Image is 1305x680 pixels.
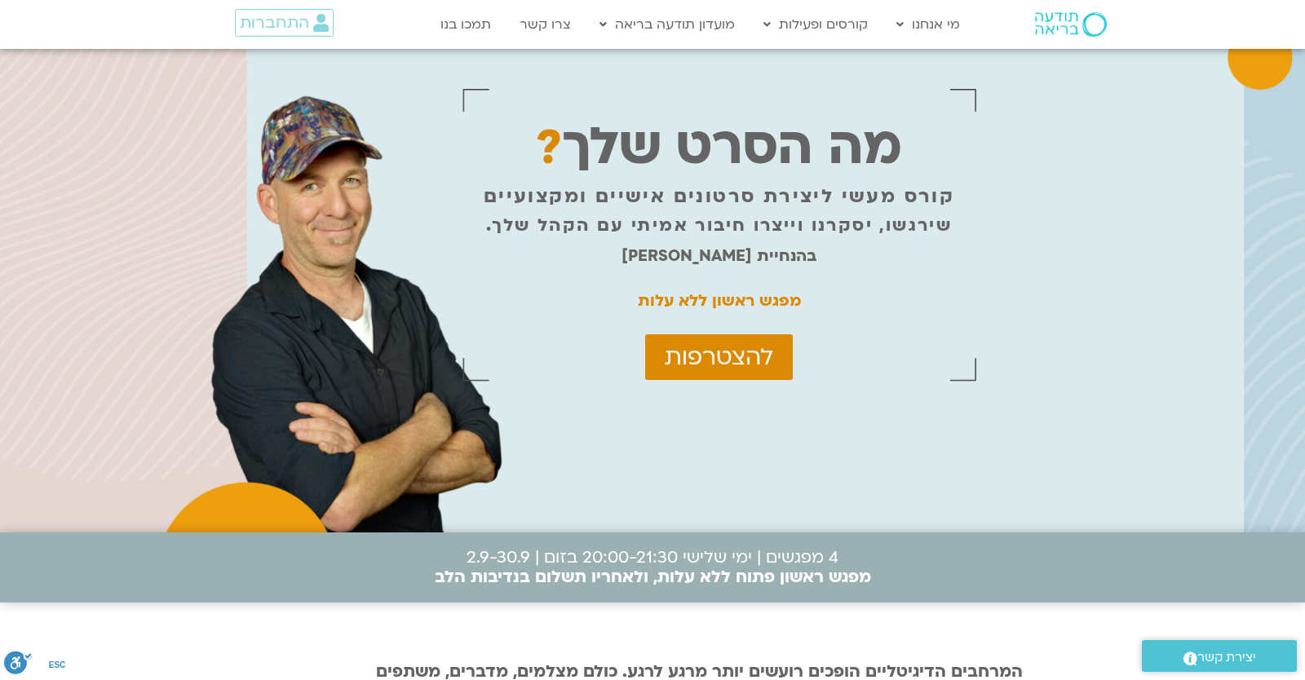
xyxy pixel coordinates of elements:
[591,9,743,40] a: מועדון תודעה בריאה
[435,566,871,588] b: מפגש ראשון פתוח ללא עלות, ולאחריו תשלום בנדיבות הלב
[888,9,968,40] a: מי אנחנו
[235,9,334,37] a: התחברות
[1035,12,1107,37] img: תודעה בריאה
[536,116,562,180] span: ?
[435,548,871,587] p: 4 מפגשים | ימי שלישי 20:00-21:30 בזום | 2.9-30.9
[665,344,773,370] span: להצטרפות
[432,9,499,40] a: תמכו בנו
[622,245,816,267] strong: בהנחיית [PERSON_NAME]
[511,9,579,40] a: צרו קשר
[1142,640,1297,672] a: יצירת קשר
[645,334,793,380] a: להצטרפות
[1197,647,1256,669] span: יצירת קשר
[755,9,876,40] a: קורסים ופעילות
[536,137,902,158] p: מה הסרט שלך
[486,215,952,236] p: שירגשו, יסקרנו וייצרו חיבור אמיתי עם הקהל שלך.
[638,290,801,311] strong: מפגש ראשון ללא עלות
[484,186,954,207] p: קורס מעשי ליצירת סרטונים אישיים ומקצועיים
[240,14,309,32] span: התחברות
